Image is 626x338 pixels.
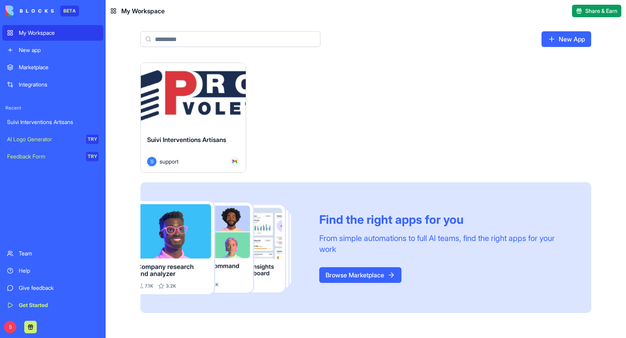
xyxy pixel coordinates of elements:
[2,246,103,261] a: Team
[19,46,99,54] div: New app
[2,114,103,130] a: Suivi Interventions Artisans
[2,263,103,279] a: Help
[19,284,99,292] div: Give feedback
[19,63,99,71] div: Marketplace
[86,135,99,144] div: TRY
[319,267,401,283] a: Browse Marketplace
[541,31,591,47] a: New App
[140,201,307,295] img: Frame_181_egmpey.png
[572,5,621,17] button: Share & Earn
[7,135,81,143] div: AI Logo Generator
[2,25,103,41] a: My Workspace
[19,29,99,37] div: My Workspace
[19,250,99,257] div: Team
[319,233,572,255] div: From simple automations to full AI teams, find the right apps for your work
[147,157,156,166] span: S
[121,6,165,16] span: My Workspace
[2,42,103,58] a: New app
[2,280,103,296] a: Give feedback
[232,159,237,164] img: Gmail_trouth.svg
[5,5,79,16] a: BETA
[2,105,103,111] span: Recent
[140,63,246,173] a: Suivi Interventions ArtisansSsupport
[4,321,16,333] span: S
[2,149,103,164] a: Feedback FormTRY
[5,5,54,16] img: logo
[147,136,226,144] span: Suivi Interventions Artisans
[7,153,81,160] div: Feedback Form
[7,118,99,126] div: Suivi Interventions Artisans
[19,301,99,309] div: Get Started
[2,297,103,313] a: Get Started
[2,131,103,147] a: AI Logo GeneratorTRY
[19,267,99,275] div: Help
[86,152,99,161] div: TRY
[60,5,79,16] div: BETA
[585,7,617,15] span: Share & Earn
[19,81,99,88] div: Integrations
[319,212,572,227] div: Find the right apps for you
[160,157,178,165] span: support
[2,77,103,92] a: Integrations
[2,59,103,75] a: Marketplace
